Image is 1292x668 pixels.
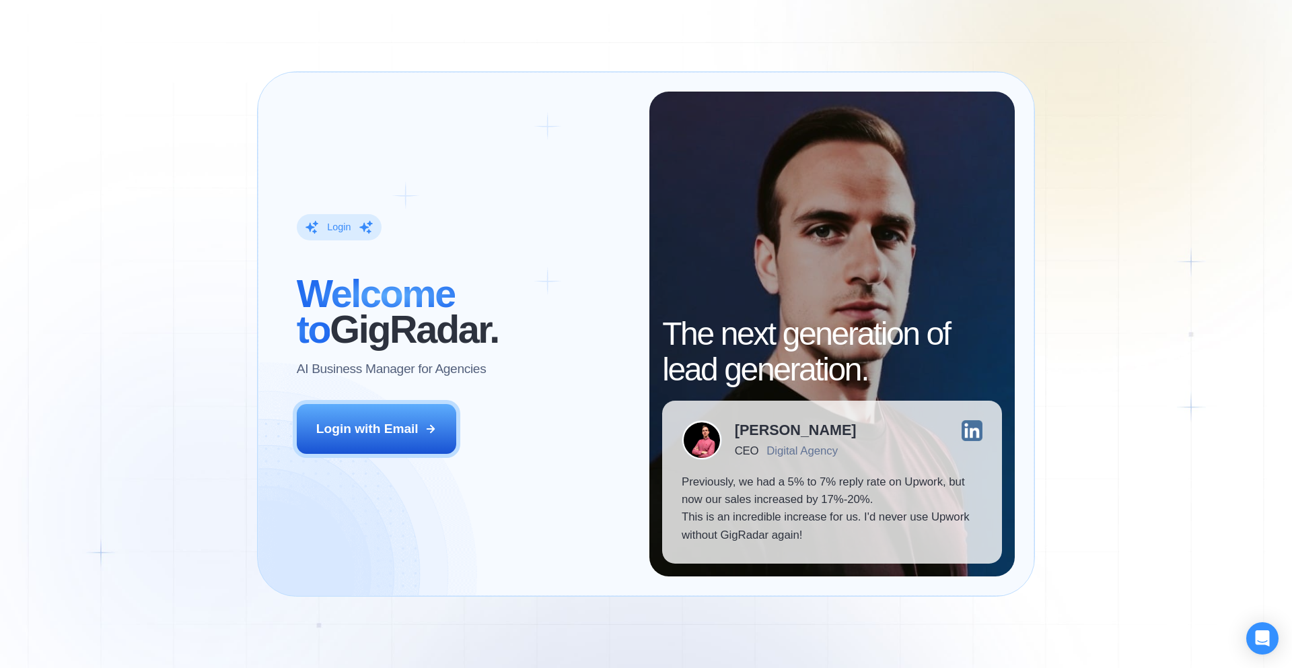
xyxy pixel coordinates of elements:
[297,276,630,347] h2: ‍ GigRadar.
[297,360,487,378] p: AI Business Manager for Agencies
[735,423,857,438] div: [PERSON_NAME]
[327,221,351,234] div: Login
[316,420,419,438] div: Login with Email
[662,316,1002,388] h2: The next generation of lead generation.
[735,444,758,457] div: CEO
[297,272,455,351] span: Welcome to
[766,444,838,457] div: Digital Agency
[682,473,982,545] p: Previously, we had a 5% to 7% reply rate on Upwork, but now our sales increased by 17%-20%. This ...
[297,404,457,454] button: Login with Email
[1246,622,1279,655] div: Open Intercom Messenger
